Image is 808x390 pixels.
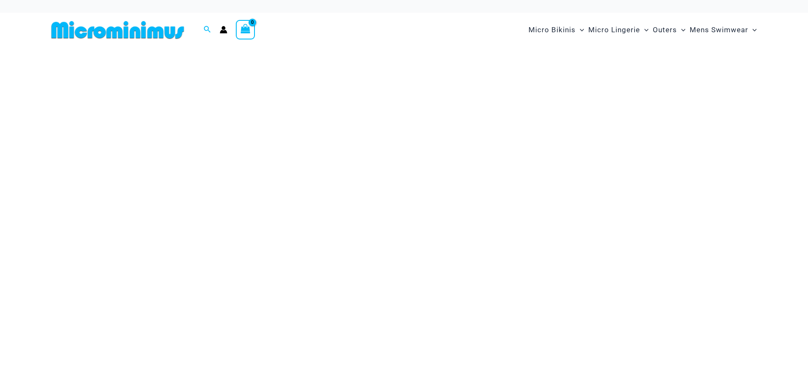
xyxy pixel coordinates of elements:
[677,19,685,41] span: Menu Toggle
[640,19,649,41] span: Menu Toggle
[576,19,584,41] span: Menu Toggle
[528,19,576,41] span: Micro Bikinis
[236,20,255,39] a: View Shopping Cart, empty
[748,19,757,41] span: Menu Toggle
[204,25,211,35] a: Search icon link
[220,26,227,34] a: Account icon link
[586,17,651,43] a: Micro LingerieMenu ToggleMenu Toggle
[651,17,688,43] a: OutersMenu ToggleMenu Toggle
[588,19,640,41] span: Micro Lingerie
[526,17,586,43] a: Micro BikinisMenu ToggleMenu Toggle
[525,16,760,44] nav: Site Navigation
[690,19,748,41] span: Mens Swimwear
[688,17,759,43] a: Mens SwimwearMenu ToggleMenu Toggle
[653,19,677,41] span: Outers
[48,20,187,39] img: MM SHOP LOGO FLAT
